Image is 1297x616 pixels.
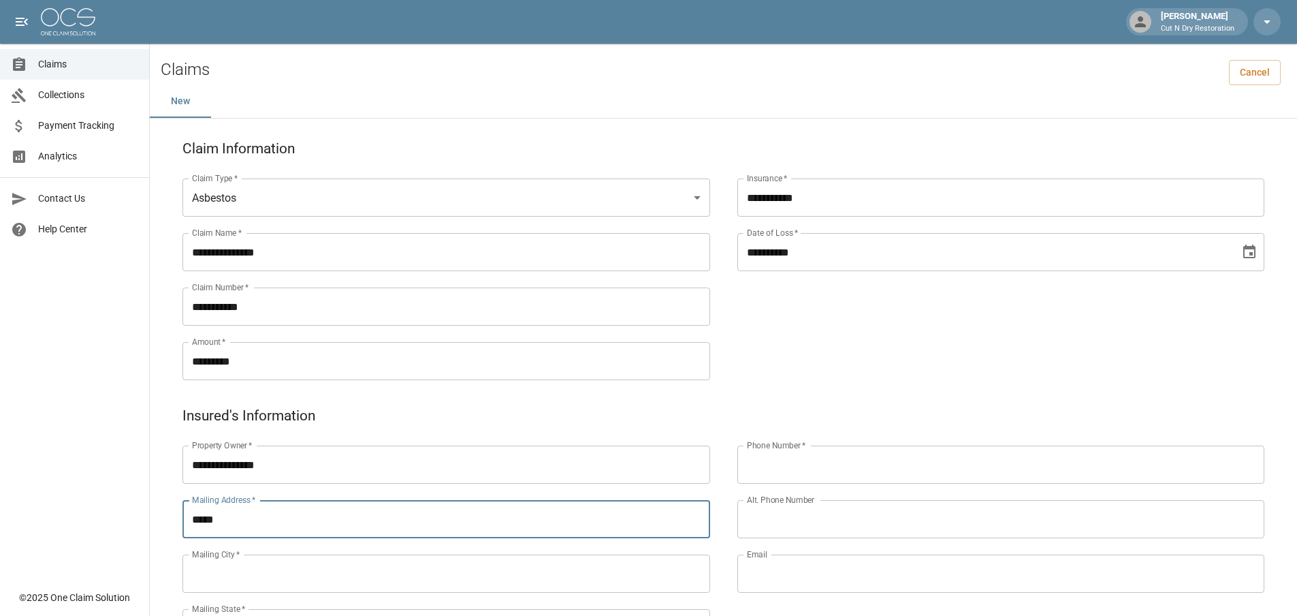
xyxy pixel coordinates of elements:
[8,8,35,35] button: open drawer
[192,172,238,184] label: Claim Type
[747,227,798,238] label: Date of Loss
[192,440,253,451] label: Property Owner
[150,85,1297,118] div: dynamic tabs
[1229,60,1281,85] a: Cancel
[1161,23,1234,35] p: Cut N Dry Restoration
[192,549,240,560] label: Mailing City
[41,8,95,35] img: ocs-logo-white-transparent.png
[1155,10,1240,34] div: [PERSON_NAME]
[150,85,211,118] button: New
[747,494,814,506] label: Alt. Phone Number
[161,60,210,80] h2: Claims
[38,57,138,72] span: Claims
[38,222,138,236] span: Help Center
[192,494,255,506] label: Mailing Address
[38,191,138,206] span: Contact Us
[747,440,805,451] label: Phone Number
[192,281,249,293] label: Claim Number
[192,603,245,615] label: Mailing State
[182,179,710,217] div: Asbestos
[192,227,242,238] label: Claim Name
[192,336,226,348] label: Amount
[19,591,130,604] div: © 2025 One Claim Solution
[38,119,138,133] span: Payment Tracking
[38,88,138,102] span: Collections
[1236,238,1263,266] button: Choose date, selected date is Jul 29, 2025
[747,172,787,184] label: Insurance
[38,149,138,164] span: Analytics
[747,549,767,560] label: Email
